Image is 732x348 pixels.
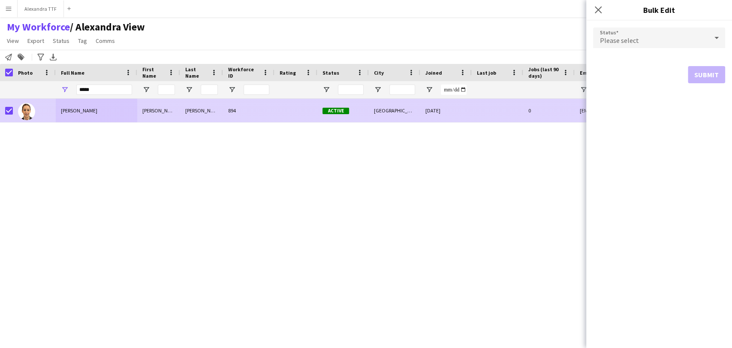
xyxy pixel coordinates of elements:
app-action-btn: Notify workforce [3,52,14,62]
input: First Name Filter Input [158,85,175,95]
button: Open Filter Menu [228,86,236,94]
a: Export [24,35,48,46]
button: Open Filter Menu [185,86,193,94]
div: [PERSON_NAME] [137,99,180,122]
button: Open Filter Menu [580,86,587,94]
a: Comms [92,35,118,46]
button: Open Filter Menu [374,86,382,94]
span: Tag [78,37,87,45]
span: View [7,37,19,45]
span: City [374,70,384,76]
div: 894 [223,99,274,122]
div: [PERSON_NAME] [180,99,223,122]
app-action-btn: Export XLSX [48,52,58,62]
input: Full Name Filter Input [76,85,132,95]
button: Open Filter Menu [61,86,69,94]
span: Last Name [185,66,208,79]
div: 0 [523,99,575,122]
input: City Filter Input [389,85,415,95]
span: Last job [477,70,496,76]
a: My Workforce [7,21,70,33]
span: Email [580,70,593,76]
input: Status Filter Input [338,85,364,95]
a: Status [49,35,73,46]
input: Last Name Filter Input [201,85,218,95]
div: [DATE] [420,99,472,122]
a: View [3,35,22,46]
span: Status [322,70,339,76]
span: Status [53,37,69,45]
button: Open Filter Menu [322,86,330,94]
h3: Bulk Edit [586,4,732,15]
span: Please select [600,36,639,45]
app-action-btn: Advanced filters [36,52,46,62]
a: Tag [75,35,90,46]
app-action-btn: Add to tag [16,52,26,62]
input: Joined Filter Input [441,85,467,95]
span: Rating [280,70,296,76]
span: Active [322,108,349,114]
button: Alexandra TTF [18,0,64,17]
span: Jobs (last 90 days) [528,66,559,79]
span: Alexandra View [70,21,145,33]
img: Sinda Rahmouni [18,103,35,120]
span: Joined [425,70,442,76]
span: Workforce ID [228,66,259,79]
input: Workforce ID Filter Input [244,85,269,95]
span: Full Name [61,70,84,76]
span: Export [27,37,44,45]
span: First Name [142,66,165,79]
button: Open Filter Menu [142,86,150,94]
button: Open Filter Menu [425,86,433,94]
span: Comms [96,37,115,45]
div: [GEOGRAPHIC_DATA] [369,99,420,122]
span: [PERSON_NAME] [61,107,97,114]
span: Photo [18,70,33,76]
